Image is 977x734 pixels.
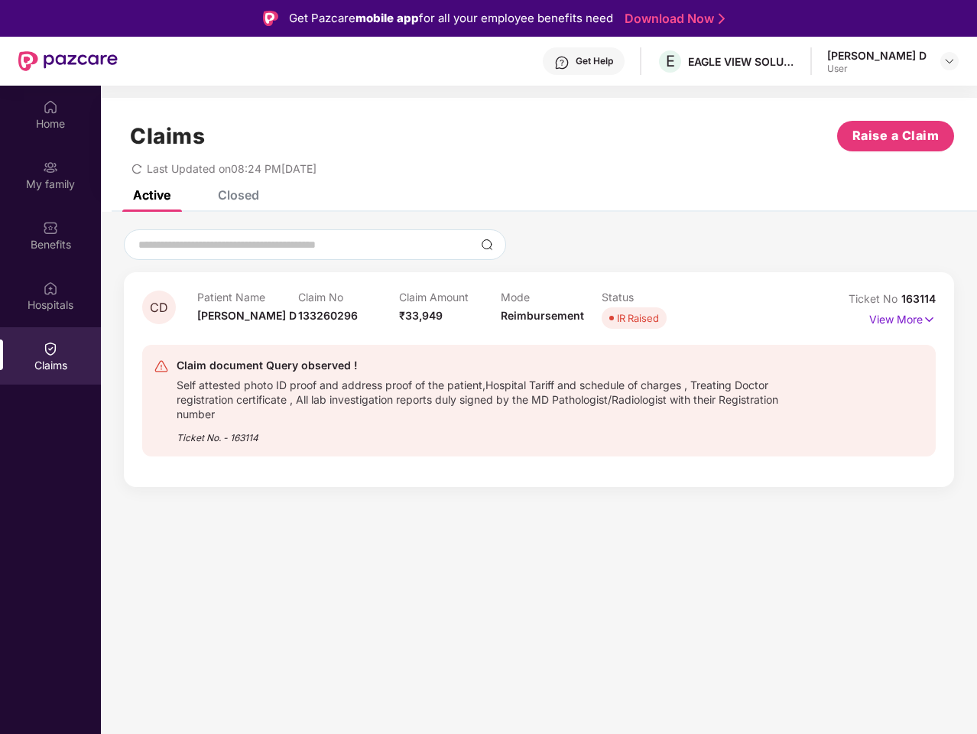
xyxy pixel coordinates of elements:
[177,356,796,375] div: Claim document Query observed !
[147,162,316,175] span: Last Updated on 08:24 PM[DATE]
[263,11,278,26] img: Logo
[554,55,570,70] img: svg+xml;base64,PHN2ZyBpZD0iSGVscC0zMngzMiIgeG1sbnM9Imh0dHA6Ly93d3cudzMub3JnLzIwMDAvc3ZnIiB3aWR0aD...
[355,11,419,25] strong: mobile app
[298,309,358,322] span: 133260296
[131,162,142,175] span: redo
[849,292,901,305] span: Ticket No
[43,220,58,235] img: svg+xml;base64,PHN2ZyBpZD0iQmVuZWZpdHMiIHhtbG5zPSJodHRwOi8vd3d3LnczLm9yZy8yMDAwL3N2ZyIgd2lkdGg9Ij...
[43,281,58,296] img: svg+xml;base64,PHN2ZyBpZD0iSG9zcGl0YWxzIiB4bWxucz0iaHR0cDovL3d3dy53My5vcmcvMjAwMC9zdmciIHdpZHRoPS...
[602,291,703,304] p: Status
[43,99,58,115] img: svg+xml;base64,PHN2ZyBpZD0iSG9tZSIgeG1sbnM9Imh0dHA6Ly93d3cudzMub3JnLzIwMDAvc3ZnIiB3aWR0aD0iMjAiIG...
[901,292,936,305] span: 163114
[501,309,584,322] span: Reimbursement
[481,239,493,251] img: svg+xml;base64,PHN2ZyBpZD0iU2VhcmNoLTMyeDMyIiB4bWxucz0iaHR0cDovL3d3dy53My5vcmcvMjAwMC9zdmciIHdpZH...
[666,52,675,70] span: E
[399,309,443,322] span: ₹33,949
[150,301,168,314] span: CD
[43,160,58,175] img: svg+xml;base64,PHN2ZyB3aWR0aD0iMjAiIGhlaWdodD0iMjAiIHZpZXdCb3g9IjAgMCAyMCAyMCIgZmlsbD0ibm9uZSIgeG...
[827,48,927,63] div: [PERSON_NAME] D
[617,310,659,326] div: IR Raised
[852,126,940,145] span: Raise a Claim
[197,291,298,304] p: Patient Name
[869,307,936,328] p: View More
[218,187,259,203] div: Closed
[625,11,720,27] a: Download Now
[827,63,927,75] div: User
[133,187,170,203] div: Active
[43,341,58,356] img: svg+xml;base64,PHN2ZyBpZD0iQ2xhaW0iIHhtbG5zPSJodHRwOi8vd3d3LnczLm9yZy8yMDAwL3N2ZyIgd2lkdGg9IjIwIi...
[501,291,602,304] p: Mode
[719,11,725,27] img: Stroke
[576,55,613,67] div: Get Help
[289,9,613,28] div: Get Pazcare for all your employee benefits need
[197,309,297,322] span: [PERSON_NAME] D
[154,359,169,374] img: svg+xml;base64,PHN2ZyB4bWxucz0iaHR0cDovL3d3dy53My5vcmcvMjAwMC9zdmciIHdpZHRoPSIyNCIgaGVpZ2h0PSIyNC...
[177,421,796,445] div: Ticket No. - 163114
[837,121,954,151] button: Raise a Claim
[18,51,118,71] img: New Pazcare Logo
[298,291,399,304] p: Claim No
[943,55,956,67] img: svg+xml;base64,PHN2ZyBpZD0iRHJvcGRvd24tMzJ4MzIiIHhtbG5zPSJodHRwOi8vd3d3LnczLm9yZy8yMDAwL3N2ZyIgd2...
[399,291,500,304] p: Claim Amount
[688,54,795,69] div: EAGLE VIEW SOLUTIONS PRIVATE LIMITED
[130,123,205,149] h1: Claims
[177,375,796,421] div: Self attested photo ID proof and address proof of the patient,Hospital Tariff and schedule of cha...
[923,311,936,328] img: svg+xml;base64,PHN2ZyB4bWxucz0iaHR0cDovL3d3dy53My5vcmcvMjAwMC9zdmciIHdpZHRoPSIxNyIgaGVpZ2h0PSIxNy...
